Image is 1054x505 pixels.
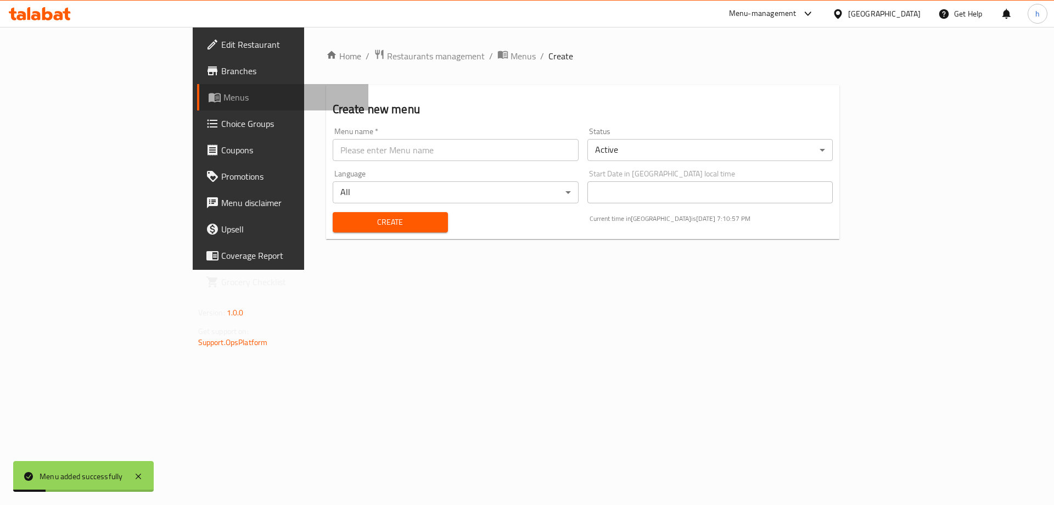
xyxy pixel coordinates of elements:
a: Branches [197,58,369,84]
span: Coverage Report [221,249,360,262]
a: Support.OpsPlatform [198,335,268,349]
span: Upsell [221,223,360,236]
a: Grocery Checklist [197,269,369,295]
span: Edit Restaurant [221,38,360,51]
span: Create [548,49,573,63]
input: Please enter Menu name [333,139,579,161]
span: Choice Groups [221,117,360,130]
a: Promotions [197,163,369,190]
span: 1.0.0 [227,306,244,320]
a: Menus [197,84,369,110]
h2: Create new menu [333,101,833,118]
div: [GEOGRAPHIC_DATA] [848,8,921,20]
span: Coupons [221,143,360,157]
span: Restaurants management [387,49,485,63]
a: Choice Groups [197,110,369,137]
a: Edit Restaurant [197,31,369,58]
a: Coverage Report [197,242,369,269]
a: Upsell [197,216,369,242]
span: Promotions [221,170,360,183]
a: Menus [497,49,536,63]
span: Menus [223,91,360,104]
a: Restaurants management [374,49,485,63]
span: h [1035,8,1040,20]
span: Create [341,215,439,229]
a: Coupons [197,137,369,163]
li: / [489,49,493,63]
a: Menu disclaimer [197,190,369,216]
div: Menu added successfully [40,470,123,482]
nav: breadcrumb [326,49,840,63]
li: / [540,49,544,63]
span: Menu disclaimer [221,196,360,209]
span: Get support on: [198,324,249,338]
span: Branches [221,64,360,77]
div: Menu-management [729,7,797,20]
button: Create [333,212,448,232]
span: Version: [198,306,225,320]
span: Grocery Checklist [221,275,360,288]
p: Current time in [GEOGRAPHIC_DATA] is [DATE] 7:10:57 PM [590,214,833,224]
div: Active [587,139,833,161]
span: Menus [511,49,536,63]
div: All [333,181,579,203]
